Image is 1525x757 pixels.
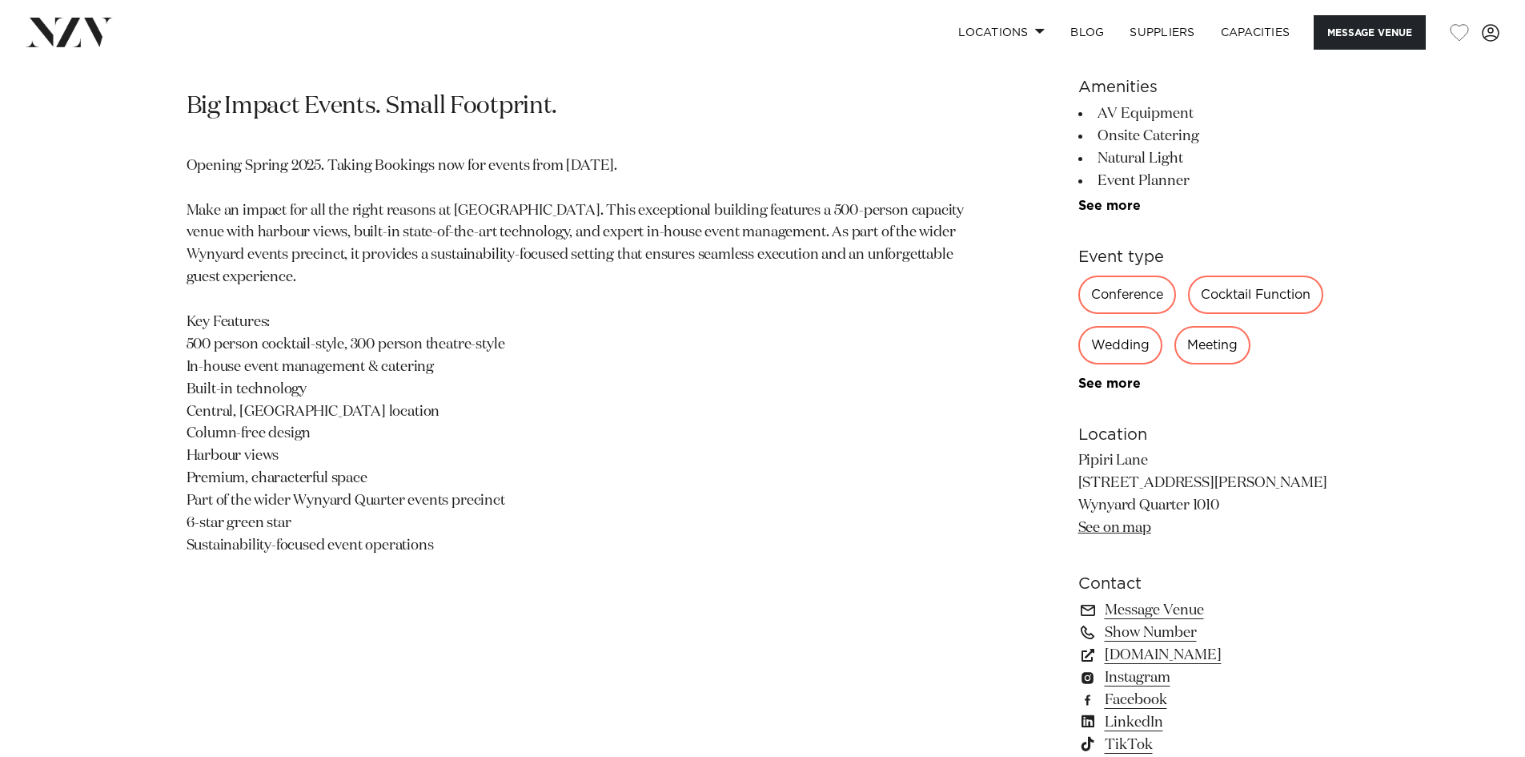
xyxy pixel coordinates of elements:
a: [DOMAIN_NAME] [1078,644,1339,666]
div: Cocktail Function [1188,276,1323,314]
img: nzv-logo.png [26,18,113,46]
p: Opening Spring 2025. Taking Bookings now for events from [DATE]. Make an impact for all the right... [187,155,965,558]
a: Show Number [1078,622,1339,644]
p: Big Impact Events. Small Footprint. [187,91,965,123]
button: Message Venue [1314,15,1426,50]
a: Instagram [1078,666,1339,689]
h6: Location [1078,423,1339,447]
li: Event Planner [1078,170,1339,192]
a: Message Venue [1078,599,1339,622]
li: Onsite Catering [1078,125,1339,147]
a: LinkedIn [1078,711,1339,734]
div: Conference [1078,276,1176,314]
h6: Contact [1078,572,1339,596]
a: Locations [945,15,1057,50]
a: BLOG [1057,15,1117,50]
a: TikTok [1078,734,1339,756]
a: SUPPLIERS [1117,15,1207,50]
div: Meeting [1174,326,1250,364]
p: Pipiri Lane [STREET_ADDRESS][PERSON_NAME] Wynyard Quarter 1010 [1078,450,1339,540]
h6: Event type [1078,245,1339,269]
a: See on map [1078,521,1151,535]
a: Facebook [1078,689,1339,711]
li: Natural Light [1078,147,1339,170]
h6: Amenities [1078,75,1339,99]
div: Wedding [1078,326,1162,364]
li: AV Equipment [1078,103,1339,125]
a: Capacities [1208,15,1303,50]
